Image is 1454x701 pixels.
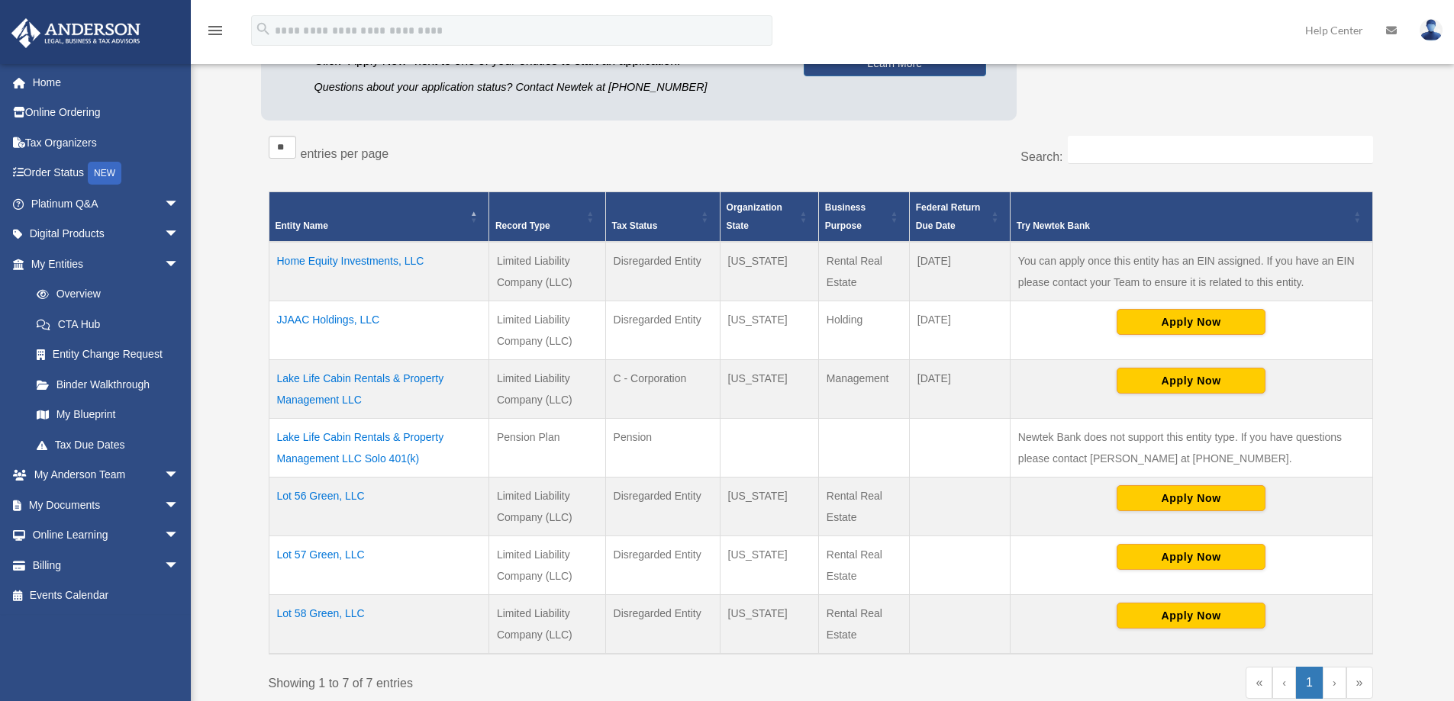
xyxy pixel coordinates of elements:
[488,478,605,536] td: Limited Liability Company (LLC)
[605,478,720,536] td: Disregarded Entity
[164,550,195,581] span: arrow_drop_down
[301,147,389,160] label: entries per page
[206,27,224,40] a: menu
[11,98,202,128] a: Online Ordering
[1246,667,1272,699] a: First
[88,162,121,185] div: NEW
[11,188,202,219] a: Platinum Q&Aarrow_drop_down
[1346,667,1373,699] a: Last
[21,309,195,339] a: CTA Hub
[818,595,909,654] td: Rental Real Estate
[1117,544,1265,570] button: Apply Now
[825,202,866,231] span: Business Purpose
[605,419,720,478] td: Pension
[11,158,202,189] a: Order StatusNEW
[605,536,720,595] td: Disregarded Entity
[11,249,195,279] a: My Entitiesarrow_drop_down
[818,536,909,595] td: Rental Real Estate
[164,520,195,551] span: arrow_drop_down
[269,242,488,301] td: Home Equity Investments, LLC
[720,301,818,360] td: [US_STATE]
[1017,217,1349,235] div: Try Newtek Bank
[21,369,195,400] a: Binder Walkthrough
[21,279,187,310] a: Overview
[164,460,195,491] span: arrow_drop_down
[818,242,909,301] td: Rental Real Estate
[269,595,488,654] td: Lot 58 Green, LLC
[605,242,720,301] td: Disregarded Entity
[21,400,195,430] a: My Blueprint
[488,536,605,595] td: Limited Liability Company (LLC)
[314,78,781,97] p: Questions about your application status? Contact Newtek at [PHONE_NUMBER]
[605,301,720,360] td: Disregarded Entity
[164,188,195,220] span: arrow_drop_down
[1272,667,1296,699] a: Previous
[1010,419,1372,478] td: Newtek Bank does not support this entity type. If you have questions please contact [PERSON_NAME]...
[909,301,1010,360] td: [DATE]
[276,220,328,231] span: Entity Name
[269,192,488,243] th: Entity Name: Activate to invert sorting
[1117,368,1265,394] button: Apply Now
[720,595,818,654] td: [US_STATE]
[1117,603,1265,629] button: Apply Now
[1296,667,1323,699] a: 1
[269,667,810,694] div: Showing 1 to 7 of 7 entries
[1323,667,1346,699] a: Next
[11,460,202,490] a: My Anderson Teamarrow_drop_down
[21,339,195,370] a: Entity Change Request
[916,202,981,231] span: Federal Return Due Date
[727,202,782,231] span: Organization State
[1010,192,1372,243] th: Try Newtek Bank : Activate to sort
[11,67,202,98] a: Home
[605,595,720,654] td: Disregarded Entity
[909,192,1010,243] th: Federal Return Due Date: Activate to sort
[11,520,202,551] a: Online Learningarrow_drop_down
[605,192,720,243] th: Tax Status: Activate to sort
[720,360,818,419] td: [US_STATE]
[164,490,195,521] span: arrow_drop_down
[909,360,1010,419] td: [DATE]
[269,419,488,478] td: Lake Life Cabin Rentals & Property Management LLC Solo 401(k)
[488,242,605,301] td: Limited Liability Company (LLC)
[818,301,909,360] td: Holding
[269,536,488,595] td: Lot 57 Green, LLC
[7,18,145,48] img: Anderson Advisors Platinum Portal
[720,536,818,595] td: [US_STATE]
[1420,19,1443,41] img: User Pic
[495,220,550,231] span: Record Type
[488,360,605,419] td: Limited Liability Company (LLC)
[720,192,818,243] th: Organization State: Activate to sort
[11,550,202,580] a: Billingarrow_drop_down
[1117,309,1265,335] button: Apply Now
[605,360,720,419] td: C - Corporation
[818,478,909,536] td: Rental Real Estate
[164,219,195,250] span: arrow_drop_down
[269,301,488,360] td: JJAAC Holdings, LLC
[1010,242,1372,301] td: You can apply once this entity has an EIN assigned. If you have an EIN please contact your Team t...
[21,429,195,460] a: Tax Due Dates
[11,219,202,249] a: Digital Productsarrow_drop_down
[206,21,224,40] i: menu
[269,360,488,419] td: Lake Life Cabin Rentals & Property Management LLC
[612,220,658,231] span: Tax Status
[11,127,202,158] a: Tax Organizers
[488,301,605,360] td: Limited Liability Company (LLC)
[11,490,202,520] a: My Documentsarrow_drop_down
[818,192,909,243] th: Business Purpose: Activate to sort
[164,249,195,280] span: arrow_drop_down
[11,580,202,611] a: Events Calendar
[818,360,909,419] td: Management
[720,478,818,536] td: [US_STATE]
[488,192,605,243] th: Record Type: Activate to sort
[1117,485,1265,511] button: Apply Now
[269,478,488,536] td: Lot 56 Green, LLC
[909,242,1010,301] td: [DATE]
[1020,150,1062,163] label: Search:
[255,21,272,37] i: search
[720,242,818,301] td: [US_STATE]
[488,595,605,654] td: Limited Liability Company (LLC)
[488,419,605,478] td: Pension Plan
